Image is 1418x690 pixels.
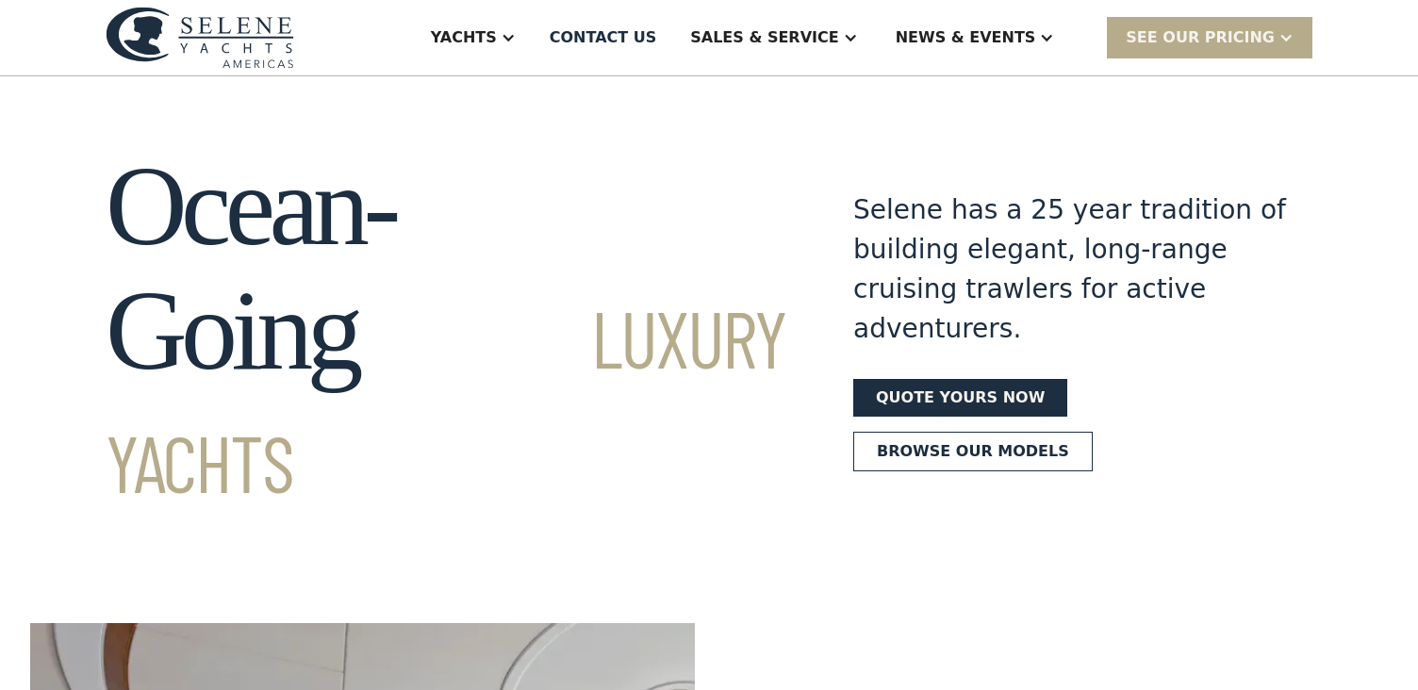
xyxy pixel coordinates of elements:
a: Quote yours now [853,379,1067,417]
img: logo [106,7,294,68]
a: Browse our models [853,432,1093,471]
div: News & EVENTS [896,26,1036,49]
div: SEE Our Pricing [1126,26,1275,49]
div: Sales & Service [690,26,838,49]
div: SEE Our Pricing [1107,17,1312,57]
h1: Ocean-Going [106,144,785,517]
span: Luxury Yachts [106,289,785,509]
div: Selene has a 25 year tradition of building elegant, long-range cruising trawlers for active adven... [853,190,1287,349]
div: Contact US [550,26,657,49]
div: Yachts [431,26,497,49]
